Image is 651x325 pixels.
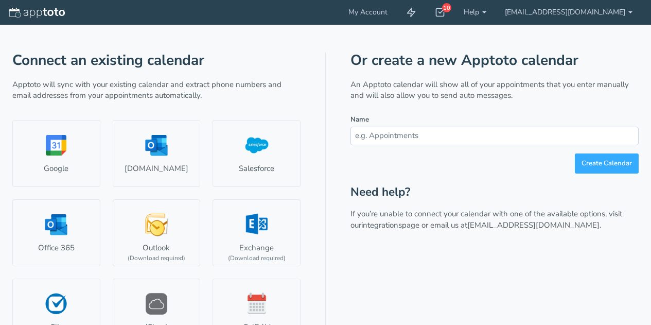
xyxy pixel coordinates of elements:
a: Salesforce [213,120,301,187]
p: An Apptoto calendar will show all of your appointments that you enter manually and will also allo... [350,79,639,101]
a: Google [12,120,100,187]
p: If you’re unable to connect your calendar with one of the available options, visit our page or em... [350,209,639,231]
input: e.g. Appointments [350,127,639,145]
a: [DOMAIN_NAME] [113,120,201,187]
button: Create Calendar [575,153,639,174]
a: Office 365 [12,199,100,266]
a: integrations [361,220,402,230]
a: [EMAIL_ADDRESS][DOMAIN_NAME]. [467,220,601,230]
label: Name [350,115,369,125]
h1: Or create a new Apptoto calendar [350,53,639,69]
h1: Connect an existing calendar [12,53,301,69]
h2: Need help? [350,186,639,199]
img: logo-apptoto--white.svg [9,8,65,18]
div: (Download required) [228,254,286,263]
div: 10 [442,3,451,12]
div: (Download required) [128,254,185,263]
a: Exchange [213,199,301,266]
p: Apptoto will sync with your existing calendar and extract phone numbers and email addresses from ... [12,79,301,101]
a: Outlook [113,199,201,266]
